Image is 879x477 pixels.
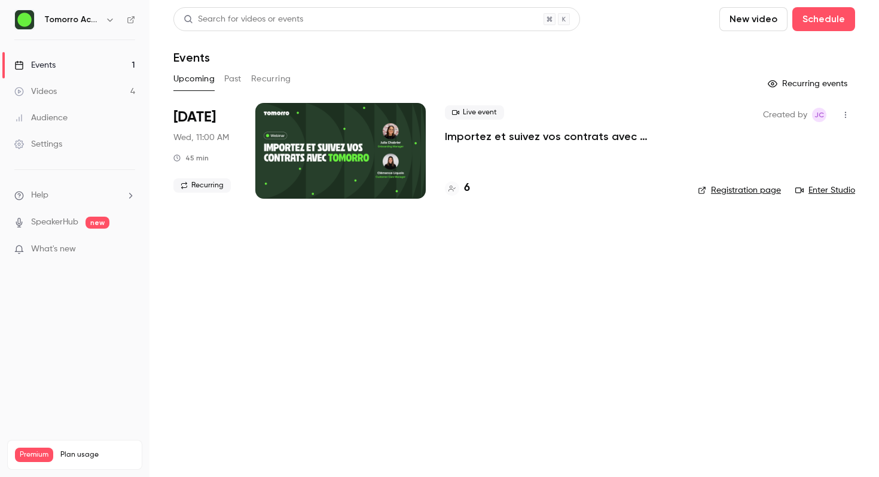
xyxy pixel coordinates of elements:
[251,69,291,89] button: Recurring
[719,7,788,31] button: New video
[86,217,109,229] span: new
[173,132,229,144] span: Wed, 11:00 AM
[173,50,210,65] h1: Events
[121,244,135,255] iframe: Noticeable Trigger
[15,10,34,29] img: Tomorro Academy
[445,180,470,196] a: 6
[445,105,504,120] span: Live event
[31,189,48,202] span: Help
[14,112,68,124] div: Audience
[31,216,78,229] a: SpeakerHub
[812,108,826,122] span: Julia Chabrier
[173,103,236,199] div: Oct 15 Wed, 11:00 AM (Europe/Paris)
[814,108,824,122] span: JC
[173,178,231,193] span: Recurring
[173,153,209,163] div: 45 min
[44,14,100,26] h6: Tomorro Academy
[173,108,216,127] span: [DATE]
[184,13,303,26] div: Search for videos or events
[14,138,62,150] div: Settings
[224,69,242,89] button: Past
[762,74,855,93] button: Recurring events
[698,184,781,196] a: Registration page
[15,448,53,462] span: Premium
[31,243,76,256] span: What's new
[763,108,807,122] span: Created by
[445,129,679,144] a: Importez et suivez vos contrats avec [PERSON_NAME]
[14,189,135,202] li: help-dropdown-opener
[60,450,135,460] span: Plan usage
[14,59,56,71] div: Events
[173,69,215,89] button: Upcoming
[792,7,855,31] button: Schedule
[14,86,57,98] div: Videos
[464,180,470,196] h4: 6
[795,184,855,196] a: Enter Studio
